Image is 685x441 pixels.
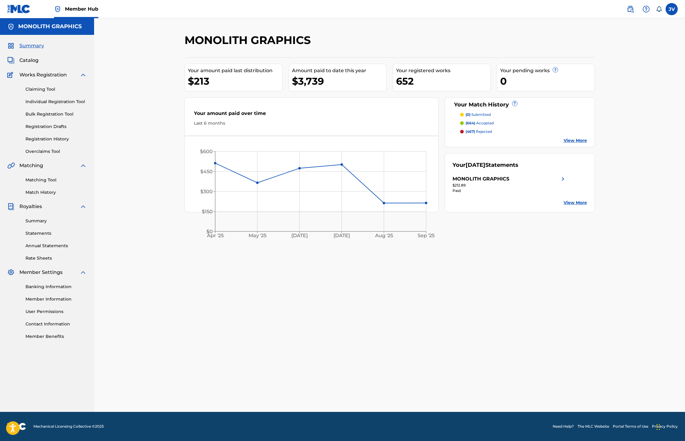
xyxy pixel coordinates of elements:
div: $213 [188,74,282,88]
span: (664) [466,121,475,125]
img: right chevron icon [559,175,567,183]
div: Help [640,3,652,15]
div: 0 [500,74,595,88]
img: help [643,5,650,13]
a: Registration History [25,136,87,142]
a: MONOLITH GRAPHICSright chevron icon$212.89Paid [453,175,567,194]
img: expand [80,269,87,276]
a: Rate Sheets [25,255,87,261]
a: User Permissions [25,308,87,315]
tspan: $300 [200,189,213,194]
a: Match History [25,189,87,196]
iframe: Resource Center [668,312,685,363]
a: Matching Tool [25,177,87,183]
a: Individual Registration Tool [25,99,87,105]
img: Member Settings [7,269,15,276]
span: Member Settings [19,269,63,276]
div: Drag [656,418,660,436]
tspan: $150 [202,209,213,214]
p: submitted [466,112,491,117]
a: Claiming Tool [25,86,87,93]
tspan: May '25 [248,233,266,238]
a: Member Benefits [25,333,87,340]
div: Your registered works [396,67,490,74]
div: Last 6 months [194,120,429,126]
div: Your pending works [500,67,595,74]
a: Bulk Registration Tool [25,111,87,117]
span: Works Registration [19,71,67,79]
a: (0) submitted [460,112,587,117]
img: MLC Logo [7,5,31,13]
tspan: Aug '25 [375,233,393,238]
div: $3,739 [292,74,386,88]
img: Matching [7,162,15,169]
a: (664) accepted [460,120,587,126]
a: View More [564,137,587,144]
img: Works Registration [7,71,15,79]
img: search [627,5,634,13]
a: Registration Drafts [25,123,87,130]
a: Statements [25,230,87,237]
tspan: $0 [206,229,213,234]
a: Need Help? [553,424,574,429]
img: logo [7,423,26,430]
a: Overclaims Tool [25,148,87,155]
a: Annual Statements [25,243,87,249]
a: (467) rejected [460,129,587,134]
div: Your Statements [453,161,518,169]
img: Catalog [7,57,15,64]
div: $212.89 [453,183,567,188]
img: expand [80,203,87,210]
span: ? [553,67,558,72]
div: Your amount paid last distribution [188,67,282,74]
a: CatalogCatalog [7,57,39,64]
span: (0) [466,112,470,117]
a: Privacy Policy [652,424,678,429]
tspan: [DATE] [291,233,308,238]
tspan: [DATE] [334,233,350,238]
p: accepted [466,120,494,126]
span: Matching [19,162,43,169]
div: Notifications [656,6,662,12]
span: (467) [466,129,475,134]
div: User Menu [666,3,678,15]
img: Top Rightsholder [54,5,61,13]
span: Mechanical Licensing Collective © 2025 [33,424,104,429]
a: Summary [25,218,87,224]
img: expand [80,162,87,169]
span: ? [512,101,517,106]
img: Summary [7,42,15,49]
a: Member Information [25,296,87,302]
div: Your amount paid over time [194,110,429,120]
a: Banking Information [25,284,87,290]
div: Your Match History [453,101,587,109]
a: Public Search [624,3,636,15]
div: 652 [396,74,490,88]
div: MONOLITH GRAPHICS [453,175,509,183]
a: The MLC Website [578,424,609,429]
h2: MONOLITH GRAPHICS [185,33,314,47]
tspan: Sep '25 [418,233,435,238]
p: rejected [466,129,492,134]
div: Paid [453,188,567,194]
a: Portal Terms of Use [613,424,648,429]
img: expand [80,71,87,79]
span: Royalties [19,203,42,210]
tspan: Apr '25 [206,233,223,238]
span: Catalog [19,57,39,64]
span: Summary [19,42,44,49]
tspan: $450 [200,169,213,174]
span: [DATE] [466,162,485,168]
div: Amount paid to date this year [292,67,386,74]
tspan: $600 [200,149,213,154]
a: View More [564,200,587,206]
iframe: Chat Widget [655,412,685,441]
span: Member Hub [65,5,98,12]
img: Royalties [7,203,15,210]
a: SummarySummary [7,42,44,49]
h5: MONOLITH GRAPHICS [18,23,82,30]
img: Accounts [7,23,15,30]
a: Contact Information [25,321,87,327]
